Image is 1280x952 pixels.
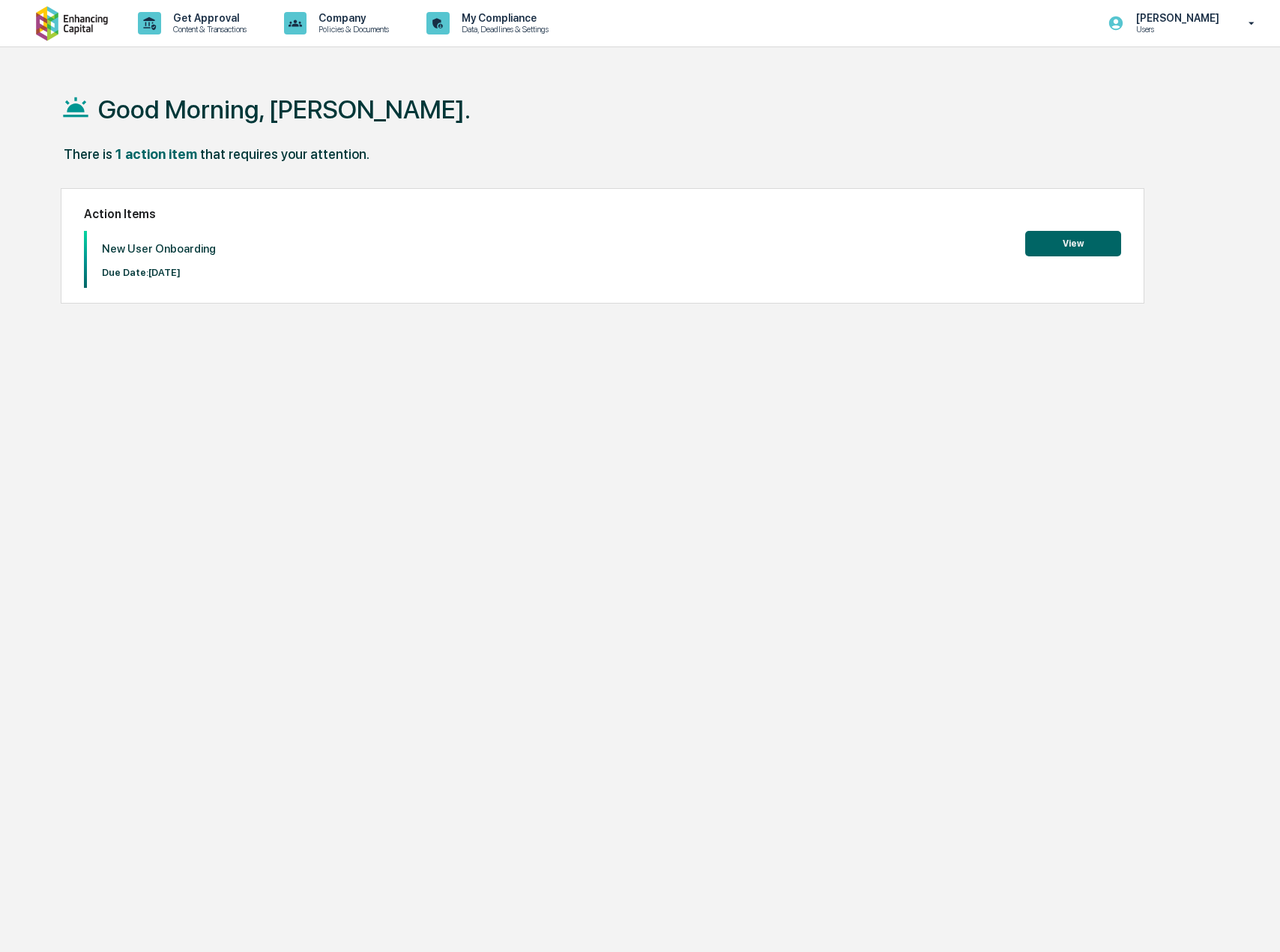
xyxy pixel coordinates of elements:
p: New User Onboarding [102,242,216,256]
p: Get Approval [161,12,254,24]
p: Company [307,12,396,24]
div: There is [64,146,112,162]
h1: Good Morning, [PERSON_NAME]. [98,94,471,124]
img: logo [36,5,108,40]
p: My Compliance [450,12,556,24]
p: [PERSON_NAME] [1124,12,1227,24]
p: Due Date: [DATE] [102,267,216,278]
p: Policies & Documents [307,24,396,34]
div: 1 action item [115,146,197,162]
p: Content & Transactions [161,24,254,34]
p: Users [1124,24,1227,34]
div: that requires your attention. [200,146,369,162]
h2: Action Items [84,207,1120,221]
p: Data, Deadlines & Settings [450,24,556,34]
a: View [1025,235,1121,250]
button: View [1025,231,1121,256]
